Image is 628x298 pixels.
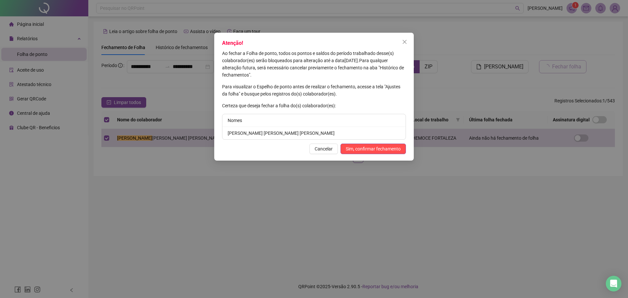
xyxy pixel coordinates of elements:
[340,144,406,154] button: Sim, confirmar fechamento
[222,50,406,79] p: [DATE] .
[222,103,336,108] span: Certeza que deseja fechar a folha do(s) colaborador(es):
[309,144,338,154] button: Cancelar
[346,145,401,152] span: Sim, confirmar fechamento
[222,127,406,139] li: [PERSON_NAME] [PERSON_NAME] [PERSON_NAME]
[222,40,243,46] span: Atenção!
[315,145,333,152] span: Cancelar
[402,39,407,44] span: close
[222,58,404,78] span: Para qualquer alteração futura, será necessário cancelar previamente o fechamento na aba "Históri...
[399,37,410,47] button: Close
[222,84,400,96] span: Para visualizar o Espelho de ponto antes de realizar o fechamento, acesse a tela "Ajustes da folh...
[222,51,394,63] span: Ao fechar a Folha de ponto, todos os pontos e saldos do período trabalhado desse(s) colaborador(e...
[228,118,242,123] span: Nomes
[606,276,621,291] div: Open Intercom Messenger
